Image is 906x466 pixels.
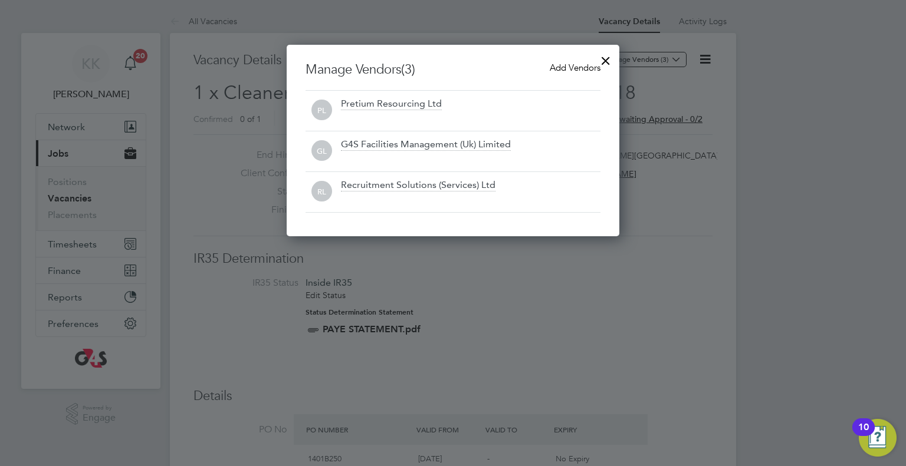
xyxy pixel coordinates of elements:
[858,427,869,442] div: 10
[550,62,600,73] span: Add Vendors
[341,179,495,192] div: Recruitment Solutions (Services) Ltd
[306,61,600,78] h3: Manage Vendors
[341,98,442,111] div: Pretium Resourcing Ltd
[341,138,511,151] div: G4S Facilities Management (Uk) Limited
[859,419,897,457] button: Open Resource Center, 10 new notifications
[311,181,332,202] span: RL
[311,141,332,161] span: GL
[311,100,332,121] span: PL
[401,61,415,77] span: (3)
